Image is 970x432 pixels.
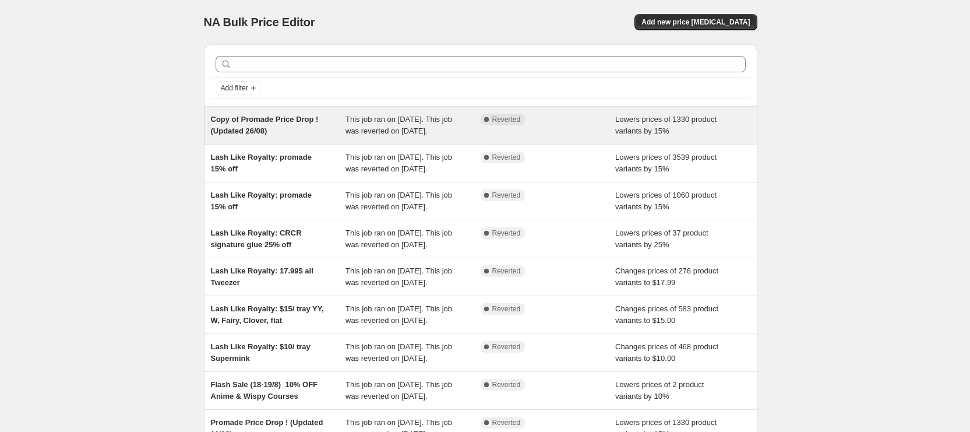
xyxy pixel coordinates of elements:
[211,191,312,211] span: Lash Like Royalty: promade 15% off
[345,153,452,173] span: This job ran on [DATE]. This job was reverted on [DATE].
[641,17,750,27] span: Add new price [MEDICAL_DATA]
[615,153,717,173] span: Lowers prices of 3539 product variants by 15%
[492,115,521,124] span: Reverted
[345,266,452,287] span: This job ran on [DATE]. This job was reverted on [DATE].
[211,266,313,287] span: Lash Like Royalty: 17.99$ all Tweezer
[211,153,312,173] span: Lash Like Royalty: promade 15% off
[492,266,521,276] span: Reverted
[221,83,248,93] span: Add filter
[345,191,452,211] span: This job ran on [DATE]. This job was reverted on [DATE].
[211,380,318,401] span: Flash Sale (18-19/8)_10% OFF Anime & Wispy Courses
[492,191,521,200] span: Reverted
[492,304,521,314] span: Reverted
[492,342,521,352] span: Reverted
[216,81,262,95] button: Add filter
[345,229,452,249] span: This job ran on [DATE]. This job was reverted on [DATE].
[211,115,319,135] span: Copy of Promade Price Drop ! (Updated 26/08)
[211,342,311,363] span: Lash Like Royalty: $10/ tray Supermink
[615,266,718,287] span: Changes prices of 276 product variants to $17.99
[345,115,452,135] span: This job ran on [DATE]. This job was reverted on [DATE].
[615,191,717,211] span: Lowers prices of 1060 product variants by 15%
[211,229,302,249] span: Lash Like Royalty: CRCR signature glue 25% off
[615,115,717,135] span: Lowers prices of 1330 product variants by 15%
[615,304,718,325] span: Changes prices of 583 product variants to $15.00
[345,380,452,401] span: This job ran on [DATE]. This job was reverted on [DATE].
[492,418,521,427] span: Reverted
[204,16,315,29] span: NA Bulk Price Editor
[492,229,521,238] span: Reverted
[345,304,452,325] span: This job ran on [DATE]. This job was reverted on [DATE].
[634,14,757,30] button: Add new price [MEDICAL_DATA]
[492,153,521,162] span: Reverted
[492,380,521,389] span: Reverted
[615,229,708,249] span: Lowers prices of 37 product variants by 25%
[211,304,324,325] span: Lash Like Royalty: $15/ tray YY, W, Fairy, Clover, flat
[345,342,452,363] span: This job ran on [DATE]. This job was reverted on [DATE].
[615,342,718,363] span: Changes prices of 468 product variants to $10.00
[615,380,704,401] span: Lowers prices of 2 product variants by 10%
